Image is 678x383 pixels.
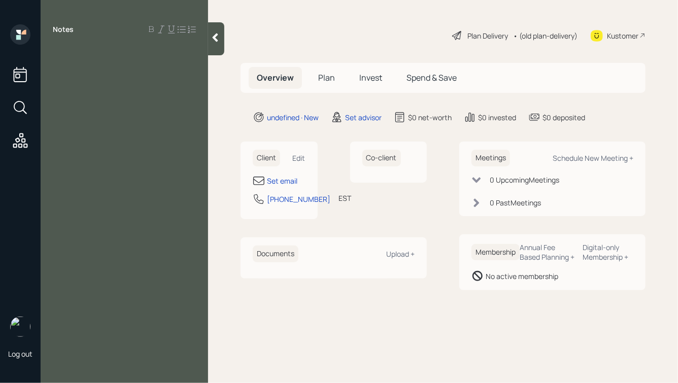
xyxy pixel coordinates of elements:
[267,176,297,186] div: Set email
[553,153,633,163] div: Schedule New Meeting +
[486,271,558,282] div: No active membership
[490,197,541,208] div: 0 Past Meeting s
[471,244,520,261] h6: Membership
[293,153,306,163] div: Edit
[543,112,585,123] div: $0 deposited
[362,150,401,166] h6: Co-client
[338,193,351,203] div: EST
[520,242,575,262] div: Annual Fee Based Planning +
[267,194,330,204] div: [PHONE_NUMBER]
[408,112,452,123] div: $0 net-worth
[471,150,510,166] h6: Meetings
[267,112,319,123] div: undefined · New
[386,249,415,259] div: Upload +
[318,72,335,83] span: Plan
[253,150,280,166] h6: Client
[478,112,516,123] div: $0 invested
[53,24,74,34] label: Notes
[607,30,638,41] div: Kustomer
[406,72,457,83] span: Spend & Save
[10,317,30,337] img: hunter_neumayer.jpg
[359,72,382,83] span: Invest
[513,30,578,41] div: • (old plan-delivery)
[345,112,382,123] div: Set advisor
[467,30,508,41] div: Plan Delivery
[8,349,32,359] div: Log out
[583,242,633,262] div: Digital-only Membership +
[257,72,294,83] span: Overview
[253,246,298,262] h6: Documents
[490,175,559,185] div: 0 Upcoming Meeting s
